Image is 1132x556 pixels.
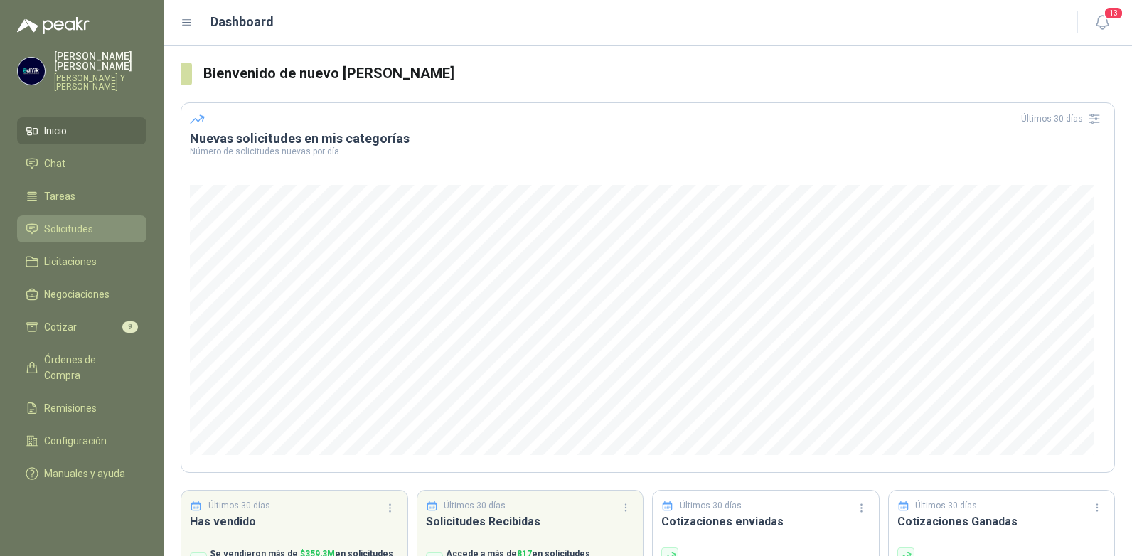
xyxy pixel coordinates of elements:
[190,147,1106,156] p: Número de solicitudes nuevas por día
[17,460,146,487] a: Manuales y ayuda
[44,433,107,449] span: Configuración
[122,321,138,333] span: 9
[18,58,45,85] img: Company Logo
[44,254,97,269] span: Licitaciones
[17,17,90,34] img: Logo peakr
[17,215,146,242] a: Solicitudes
[17,346,146,389] a: Órdenes de Compra
[44,123,67,139] span: Inicio
[44,352,133,383] span: Órdenes de Compra
[661,513,870,530] h3: Cotizaciones enviadas
[17,314,146,341] a: Cotizar9
[17,117,146,144] a: Inicio
[208,499,270,513] p: Últimos 30 días
[190,130,1106,147] h3: Nuevas solicitudes en mis categorías
[1104,6,1123,20] span: 13
[44,287,110,302] span: Negociaciones
[897,513,1106,530] h3: Cotizaciones Ganadas
[426,513,635,530] h3: Solicitudes Recibidas
[680,499,742,513] p: Últimos 30 días
[44,319,77,335] span: Cotizar
[210,12,274,32] h1: Dashboard
[17,427,146,454] a: Configuración
[17,183,146,210] a: Tareas
[1089,10,1115,36] button: 13
[54,74,146,91] p: [PERSON_NAME] Y [PERSON_NAME]
[17,150,146,177] a: Chat
[190,513,399,530] h3: Has vendido
[444,499,506,513] p: Últimos 30 días
[54,51,146,71] p: [PERSON_NAME] [PERSON_NAME]
[44,156,65,171] span: Chat
[17,248,146,275] a: Licitaciones
[44,466,125,481] span: Manuales y ayuda
[17,395,146,422] a: Remisiones
[17,281,146,308] a: Negociaciones
[1021,107,1106,130] div: Últimos 30 días
[915,499,977,513] p: Últimos 30 días
[44,400,97,416] span: Remisiones
[203,63,1115,85] h3: Bienvenido de nuevo [PERSON_NAME]
[44,221,93,237] span: Solicitudes
[44,188,75,204] span: Tareas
